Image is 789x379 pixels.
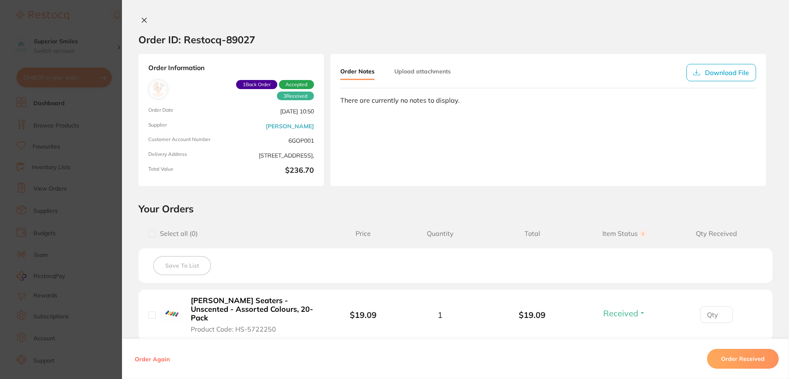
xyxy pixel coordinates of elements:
span: Price [332,230,394,238]
a: [PERSON_NAME] [266,123,314,129]
button: Download File [686,64,756,81]
img: Henry Schein Aligner Seaters - Unscented - Assorted Colours, 20-Pack [162,304,182,324]
h2: Your Orders [138,202,773,215]
span: Total Value [148,166,228,176]
button: Order Again [132,355,172,363]
span: Select all ( 0 ) [156,230,198,238]
span: Customer Account Number [148,137,228,145]
button: Save To List [153,256,211,275]
span: Back orders [236,80,277,89]
span: Qty Received [670,230,763,238]
span: Item Status [578,230,671,238]
b: [PERSON_NAME] Seaters - Unscented - Assorted Colours, 20-Pack [191,297,318,322]
input: Qty [700,306,733,323]
img: Henry Schein Halas [150,82,166,97]
b: $19.09 [350,310,377,320]
span: Quantity [394,230,486,238]
button: Upload attachments [394,64,451,79]
button: Order Notes [340,64,375,80]
span: 1 [438,310,442,320]
span: Total [486,230,578,238]
span: Supplier [148,122,228,130]
span: Delivery Address [148,151,228,160]
h2: Order ID: Restocq- 89027 [138,33,255,46]
strong: Order Information [148,64,314,73]
span: 6GOP001 [234,137,314,145]
b: $19.09 [486,310,578,320]
span: Accepted [279,80,314,89]
span: Received [277,92,314,101]
span: Received [603,308,638,318]
span: [DATE] 10:50 [234,107,314,115]
button: Received [601,308,648,318]
span: Product Code: HS-5722250 [191,325,276,333]
button: [PERSON_NAME] Seaters - Unscented - Assorted Colours, 20-Pack Product Code: HS-5722250 [188,296,321,333]
span: Order Date [148,107,228,115]
button: Order Received [707,349,779,369]
span: [STREET_ADDRESS], [234,151,314,160]
b: $236.70 [234,166,314,176]
div: There are currently no notes to display. [340,97,756,104]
